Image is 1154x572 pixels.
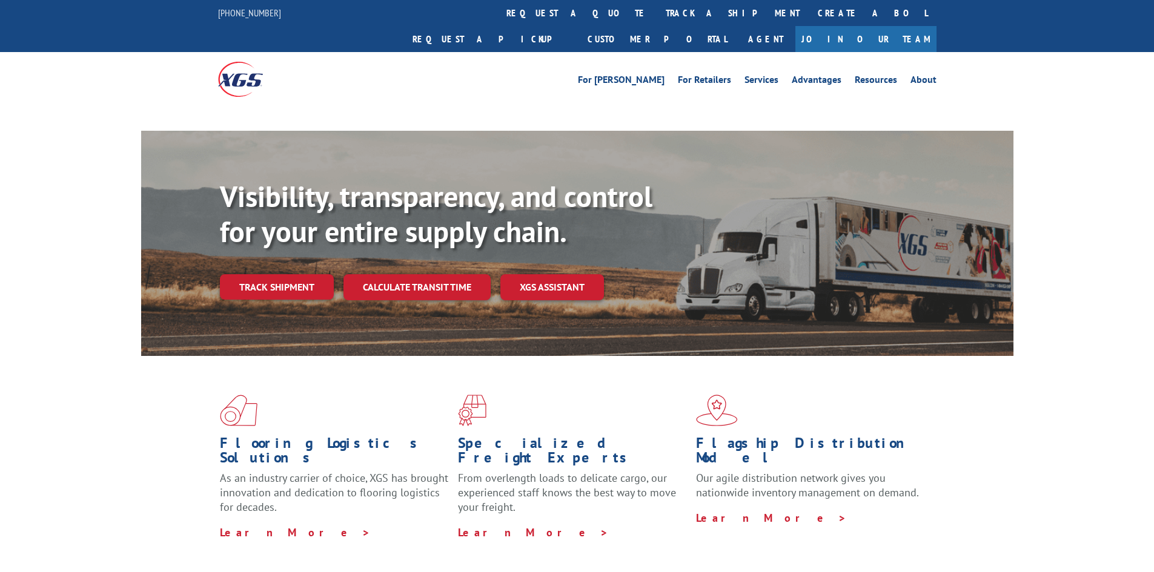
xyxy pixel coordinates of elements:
h1: Specialized Freight Experts [458,436,687,471]
p: From overlength loads to delicate cargo, our experienced staff knows the best way to move your fr... [458,471,687,525]
a: Request a pickup [403,26,579,52]
span: Our agile distribution network gives you nationwide inventory management on demand. [696,471,919,499]
a: [PHONE_NUMBER] [218,7,281,19]
a: Customer Portal [579,26,736,52]
a: Join Our Team [795,26,937,52]
b: Visibility, transparency, and control for your entire supply chain. [220,177,652,250]
h1: Flooring Logistics Solutions [220,436,449,471]
a: For Retailers [678,75,731,88]
a: Learn More > [696,511,847,525]
a: Services [744,75,778,88]
a: Calculate transit time [343,274,491,300]
img: xgs-icon-total-supply-chain-intelligence-red [220,395,257,426]
span: As an industry carrier of choice, XGS has brought innovation and dedication to flooring logistics... [220,471,448,514]
a: About [910,75,937,88]
img: xgs-icon-focused-on-flooring-red [458,395,486,426]
a: Learn More > [220,525,371,539]
a: Agent [736,26,795,52]
a: XGS ASSISTANT [500,274,604,300]
h1: Flagship Distribution Model [696,436,925,471]
a: For [PERSON_NAME] [578,75,665,88]
a: Track shipment [220,274,334,300]
a: Advantages [792,75,841,88]
img: xgs-icon-flagship-distribution-model-red [696,395,738,426]
a: Resources [855,75,897,88]
a: Learn More > [458,525,609,539]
